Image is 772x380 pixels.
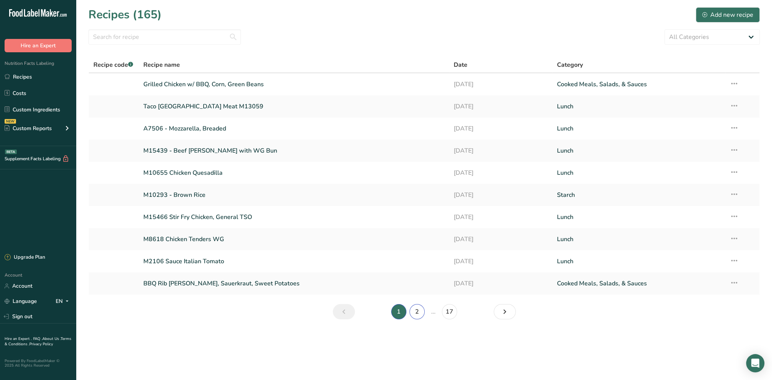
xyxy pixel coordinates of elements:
a: Cooked Meals, Salads, & Sauces [557,76,720,92]
a: Starch [557,187,720,203]
a: [DATE] [454,143,548,159]
div: BETA [5,150,17,154]
a: [DATE] [454,121,548,137]
div: Open Intercom Messenger [746,354,764,372]
a: Hire an Expert . [5,336,32,341]
a: [DATE] [454,231,548,247]
a: M15439 - Beef [PERSON_NAME] with WG Bun [143,143,445,159]
a: Previous page [333,304,355,319]
a: [DATE] [454,209,548,225]
a: Lunch [557,231,720,247]
a: Lunch [557,253,720,269]
div: Upgrade Plan [5,254,45,261]
a: Language [5,295,37,308]
a: M2106 Sauce Italian Tomato [143,253,445,269]
button: Hire an Expert [5,39,72,52]
div: Powered By FoodLabelMaker © 2025 All Rights Reserved [5,359,72,368]
a: About Us . [42,336,61,341]
a: [DATE] [454,275,548,291]
a: A7506 - Mozzarella, Breaded [143,121,445,137]
a: Lunch [557,98,720,114]
div: Custom Reports [5,124,52,132]
a: Privacy Policy [29,341,53,347]
a: M15466 Stir Fry Chicken, General TSO [143,209,445,225]
div: Add new recipe [702,10,753,19]
span: Date [454,60,467,69]
a: [DATE] [454,76,548,92]
button: Add new recipe [696,7,760,23]
div: NEW [5,119,16,124]
a: Next page [494,304,516,319]
a: M10655 Chicken Quesadilla [143,165,445,181]
div: EN [56,297,72,306]
a: [DATE] [454,253,548,269]
a: FAQ . [33,336,42,341]
a: Lunch [557,165,720,181]
a: Grilled Chicken w/ BBQ, Corn, Green Beans [143,76,445,92]
a: Terms & Conditions . [5,336,71,347]
a: [DATE] [454,98,548,114]
a: M10293 - Brown Rice [143,187,445,203]
a: Lunch [557,121,720,137]
span: Recipe code [93,61,133,69]
a: Cooked Meals, Salads, & Sauces [557,275,720,291]
a: Page 17. [442,304,457,319]
span: Recipe name [143,60,180,69]
a: Lunch [557,143,720,159]
span: Category [557,60,583,69]
a: Taco [GEOGRAPHIC_DATA] Meat M13059 [143,98,445,114]
a: [DATE] [454,187,548,203]
a: BBQ Rib [PERSON_NAME], Sauerkraut, Sweet Potatoes [143,275,445,291]
a: [DATE] [454,165,548,181]
a: Page 2. [409,304,425,319]
input: Search for recipe [88,29,241,45]
h1: Recipes (165) [88,6,162,23]
a: M8618 Chicken Tenders WG [143,231,445,247]
a: Lunch [557,209,720,225]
